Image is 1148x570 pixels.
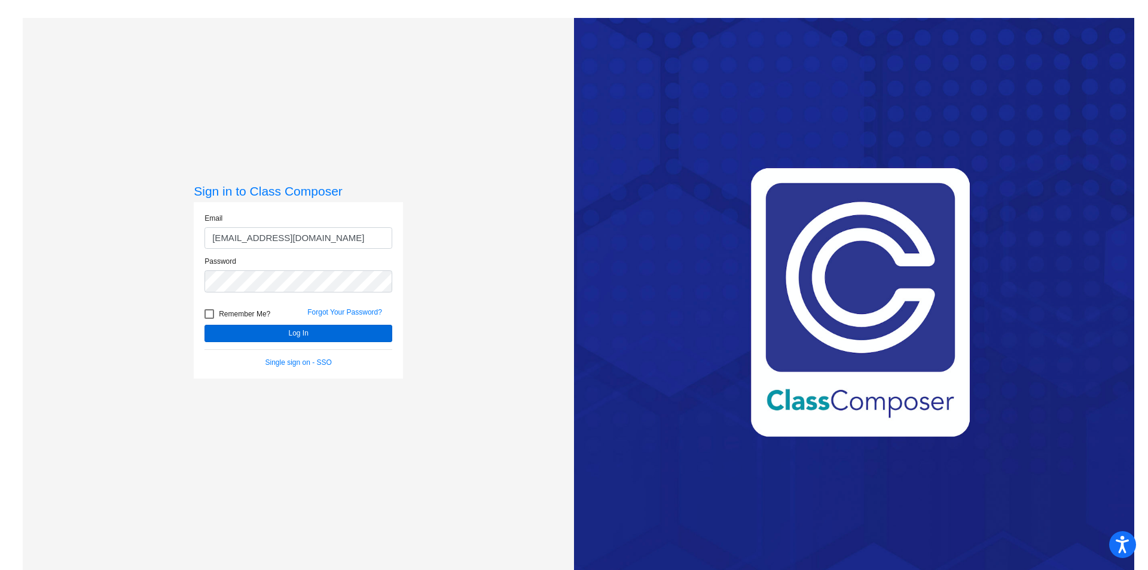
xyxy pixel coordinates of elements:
[219,307,270,321] span: Remember Me?
[204,256,236,267] label: Password
[194,184,403,199] h3: Sign in to Class Composer
[307,308,382,316] a: Forgot Your Password?
[204,213,222,224] label: Email
[204,325,392,342] button: Log In
[265,358,332,367] a: Single sign on - SSO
